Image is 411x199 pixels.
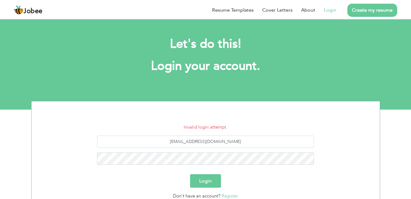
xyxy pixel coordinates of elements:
[324,6,336,14] a: Login
[301,6,315,14] a: About
[40,36,371,52] h2: Let's do this!
[14,5,24,15] img: jobee.io
[14,5,43,15] a: Jobee
[222,193,238,199] a: Register
[24,8,43,15] span: Jobee
[347,4,397,17] a: Create my resume
[173,193,220,199] span: Don't have an account?
[212,6,254,14] a: Resume Templates
[36,124,375,131] li: Invalid login attempt.
[190,174,221,188] button: Login
[40,58,371,74] h1: Login your account.
[262,6,293,14] a: Cover Letters
[97,136,314,148] input: Email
